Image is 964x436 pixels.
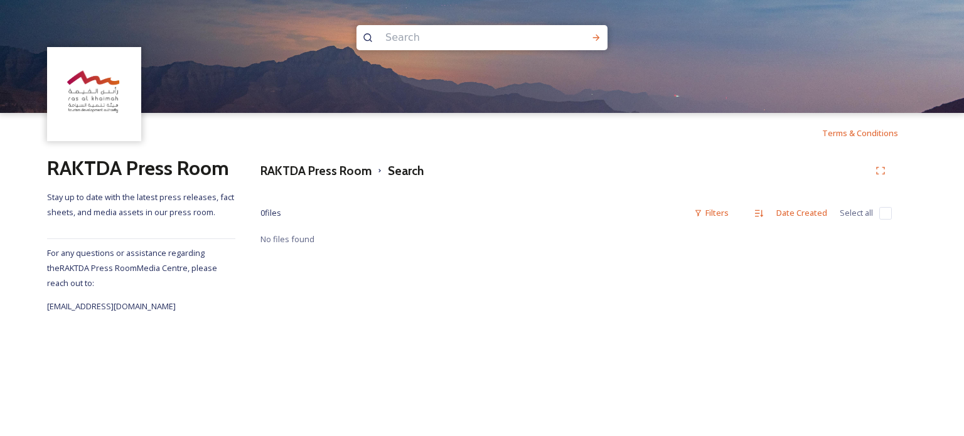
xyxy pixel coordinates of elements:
[688,201,735,225] div: Filters
[840,207,873,219] span: Select all
[49,49,140,140] img: Logo_RAKTDA_RGB-01.png
[770,201,833,225] div: Date Created
[260,233,314,245] span: No files found
[379,24,551,51] input: Search
[260,162,372,180] h3: RAKTDA Press Room
[260,207,281,219] span: 0 file s
[822,125,917,141] a: Terms & Conditions
[47,153,235,183] h2: RAKTDA Press Room
[822,127,898,139] span: Terms & Conditions
[47,247,217,289] span: For any questions or assistance regarding the RAKTDA Press Room Media Centre, please reach out to:
[47,191,236,218] span: Stay up to date with the latest press releases, fact sheets, and media assets in our press room.
[47,300,176,312] span: [EMAIL_ADDRESS][DOMAIN_NAME]
[388,162,424,180] h3: Search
